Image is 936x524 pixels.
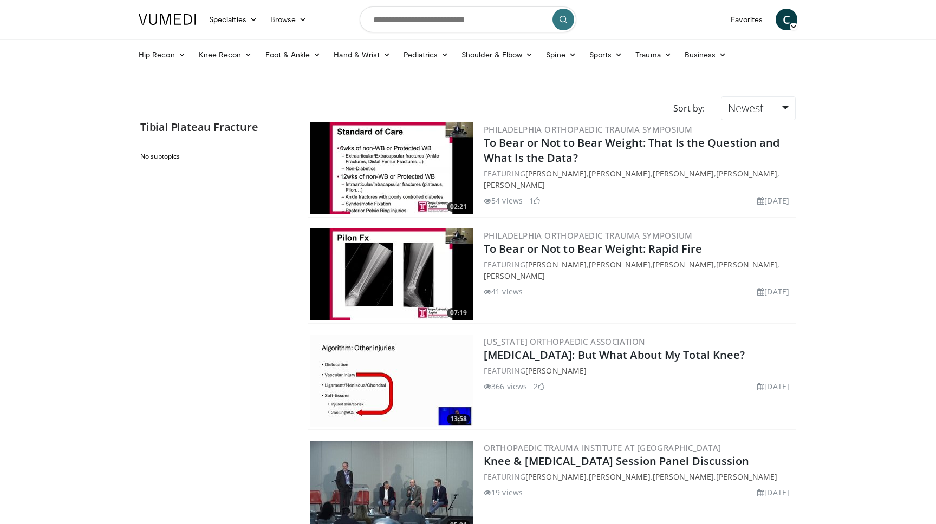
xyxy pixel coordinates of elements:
[259,44,328,65] a: Foot & Ankle
[447,308,470,318] span: 07:19
[264,9,314,30] a: Browse
[484,241,702,256] a: To Bear or Not to Bear Weight: Rapid Fire
[525,259,587,270] a: [PERSON_NAME]
[484,271,545,281] a: [PERSON_NAME]
[310,122,473,214] a: 02:21
[140,152,289,161] h2: No subtopics
[397,44,455,65] a: Pediatrics
[484,195,523,206] li: 54 views
[589,259,650,270] a: [PERSON_NAME]
[716,168,777,179] a: [PERSON_NAME]
[484,286,523,297] li: 41 views
[539,44,582,65] a: Spine
[525,365,587,376] a: [PERSON_NAME]
[724,9,769,30] a: Favorites
[716,259,777,270] a: [PERSON_NAME]
[192,44,259,65] a: Knee Recon
[525,471,587,482] a: [PERSON_NAME]
[525,168,587,179] a: [PERSON_NAME]
[484,365,794,376] div: FEATURING
[140,120,292,134] h2: Tibial Plateau Fracture
[721,96,796,120] a: Newest
[484,336,646,347] a: [US_STATE] Orthopaedic Association
[203,9,264,30] a: Specialties
[484,454,750,468] a: Knee & [MEDICAL_DATA] Session Panel Discussion
[757,381,789,392] li: [DATE]
[310,335,473,427] img: 996f2e35-8113-4c7b-9ef4-e872bf998f25.300x170_q85_crop-smart_upscale.jpg
[484,442,721,453] a: Orthopaedic Trauma Institute at [GEOGRAPHIC_DATA]
[484,230,692,241] a: Philadelphia Orthopaedic Trauma Symposium
[484,487,523,498] li: 19 views
[327,44,397,65] a: Hand & Wrist
[757,195,789,206] li: [DATE]
[653,259,714,270] a: [PERSON_NAME]
[484,168,794,191] div: FEATURING , , , ,
[589,168,650,179] a: [PERSON_NAME]
[310,228,473,320] img: 00de873e-3430-4574-9287-ac9358b14cc2.300x170_q85_crop-smart_upscale.jpg
[484,259,794,281] div: FEATURING , , , ,
[139,14,196,25] img: VuMedi Logo
[757,487,789,498] li: [DATE]
[534,381,544,392] li: 2
[757,286,789,297] li: [DATE]
[310,122,473,214] img: 013a321e-08a9-4b66-a93f-e6922b756ffe.300x170_q85_crop-smart_upscale.jpg
[653,471,714,482] a: [PERSON_NAME]
[360,6,576,32] input: Search topics, interventions
[484,381,527,392] li: 366 views
[310,335,473,427] a: 13:58
[678,44,733,65] a: Business
[447,414,470,424] span: 13:58
[589,471,650,482] a: [PERSON_NAME]
[653,168,714,179] a: [PERSON_NAME]
[629,44,678,65] a: Trauma
[728,101,764,115] span: Newest
[447,202,470,212] span: 02:21
[484,135,780,165] a: To Bear or Not to Bear Weight: That Is the Question and What Is the Data?
[583,44,629,65] a: Sports
[310,228,473,320] a: 07:19
[132,44,192,65] a: Hip Recon
[776,9,797,30] a: C
[484,471,794,482] div: FEATURING , , ,
[484,124,692,135] a: Philadelphia Orthopaedic Trauma Symposium
[455,44,539,65] a: Shoulder & Elbow
[665,96,713,120] div: Sort by:
[484,180,545,190] a: [PERSON_NAME]
[529,195,540,206] li: 1
[484,348,745,362] a: [MEDICAL_DATA]: But What About My Total Knee?
[716,471,777,482] a: [PERSON_NAME]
